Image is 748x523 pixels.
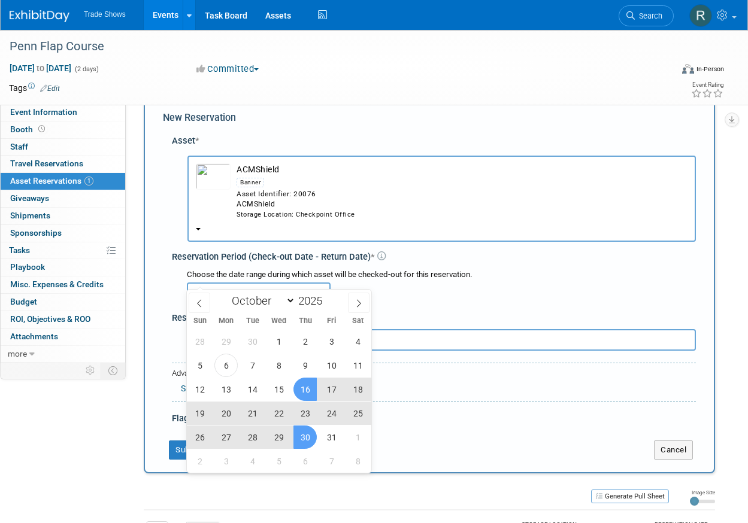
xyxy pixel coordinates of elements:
span: to [35,63,46,73]
span: November 5, 2025 [267,449,290,473]
span: September 30, 2025 [241,330,264,353]
span: October 9, 2025 [293,354,317,377]
span: October 16, 2025 [293,378,317,401]
button: ACMShieldBannerAsset Identifier: 20076ACMShieldStorage Location: Checkpoint Office [187,156,696,242]
a: Playbook [1,259,125,276]
input: Check-out Date - Return Date [187,282,331,304]
a: Tasks [1,242,125,259]
span: ROI, Objectives & ROO [10,314,90,324]
span: 1 [84,177,93,186]
img: Format-Inperson.png [682,64,694,74]
span: Search [635,11,662,20]
span: October 31, 2025 [320,425,343,449]
span: October 23, 2025 [293,402,317,425]
span: September 28, 2025 [188,330,211,353]
a: Asset Reservations1 [1,173,125,190]
div: Asset [172,135,696,147]
button: Submit [169,440,208,460]
td: ACMShield [231,163,688,219]
span: Trade Shows [84,10,126,19]
a: Misc. Expenses & Credits [1,276,125,293]
select: Month [226,293,295,308]
span: Giveaways [10,193,49,203]
span: Travel Reservations [10,159,83,168]
div: ACMShield [237,199,688,209]
span: October 5, 2025 [188,354,211,377]
span: October 12, 2025 [188,378,211,401]
span: September 29, 2025 [214,330,238,353]
span: Shipments [10,211,50,220]
span: Event Information [10,107,77,117]
span: November 6, 2025 [293,449,317,473]
span: Wed [266,317,292,325]
span: Tue [240,317,266,325]
span: Tasks [9,245,30,255]
span: November 1, 2025 [346,425,370,449]
div: Reservation Period (Check-out Date - Return Date) [172,251,696,263]
div: Event Rating [691,82,723,88]
span: November 8, 2025 [346,449,370,473]
span: October 26, 2025 [188,425,211,449]
a: ROI, Objectives & ROO [1,311,125,328]
img: ExhibitDay [10,10,69,22]
a: Edit [40,84,60,93]
span: October 17, 2025 [320,378,343,401]
span: October 19, 2025 [188,402,211,425]
td: Personalize Event Tab Strip [80,363,101,378]
span: Playbook [10,262,45,272]
span: Flag: [172,413,191,424]
button: Generate Pull Sheet [591,489,669,503]
a: Shipments [1,208,125,224]
span: Sat [345,317,371,325]
a: Booth [1,121,125,138]
div: Banner [237,178,264,187]
span: Booth [10,124,47,134]
div: Choose the date range during which asset will be checked-out for this reservation. [187,269,696,281]
a: Event Information [1,104,125,121]
img: Rachel Murphy [689,4,712,27]
a: Giveaways [1,190,125,207]
span: more [8,349,27,358]
span: Attachments [10,332,58,341]
span: Misc. Expenses & Credits [10,279,104,289]
span: October 11, 2025 [346,354,370,377]
div: Asset Identifier: 20076 [237,189,688,199]
span: October 7, 2025 [241,354,264,377]
div: Storage Location: Checkpoint Office [237,210,688,220]
span: November 7, 2025 [320,449,343,473]
span: October 3, 2025 [320,330,343,353]
span: (2 days) [74,65,99,73]
button: Cancel [654,440,693,460]
td: Tags [9,82,60,94]
span: October 14, 2025 [241,378,264,401]
span: Booth not reserved yet [36,124,47,133]
span: October 28, 2025 [241,425,264,449]
span: October 4, 2025 [346,330,370,353]
a: Sponsorships [1,225,125,242]
span: October 29, 2025 [267,425,290,449]
span: [DATE] [DATE] [9,63,72,74]
span: October 6, 2025 [214,354,238,377]
span: Fri [319,317,345,325]
input: Year [295,294,331,308]
span: November 4, 2025 [241,449,264,473]
span: Asset Reservations [10,176,93,186]
span: October 18, 2025 [346,378,370,401]
div: In-Person [696,65,724,74]
span: October 24, 2025 [320,402,343,425]
span: October 21, 2025 [241,402,264,425]
a: Staff [1,139,125,156]
span: October 2, 2025 [293,330,317,353]
span: November 3, 2025 [214,449,238,473]
span: New Reservation [163,112,236,123]
a: Travel Reservations [1,156,125,172]
button: Committed [192,63,264,75]
span: Budget [10,297,37,306]
span: October 10, 2025 [320,354,343,377]
span: October 22, 2025 [267,402,290,425]
td: Toggle Event Tabs [101,363,126,378]
span: October 13, 2025 [214,378,238,401]
span: October 27, 2025 [214,425,238,449]
div: Reservation Notes [172,312,696,324]
span: October 8, 2025 [267,354,290,377]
